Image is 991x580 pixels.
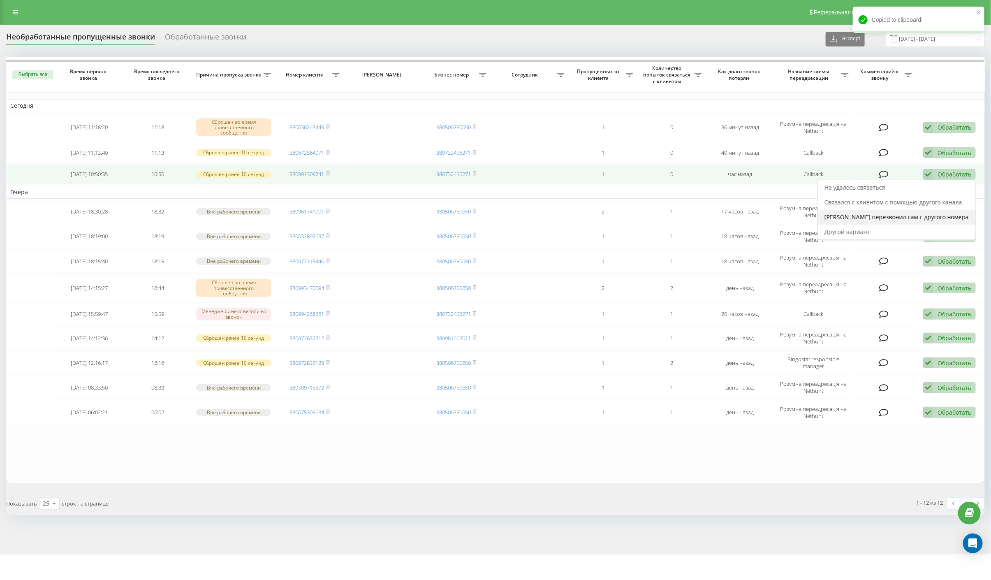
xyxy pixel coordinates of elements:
td: 18 часов назад [706,250,775,273]
a: 380672564071 [289,149,324,156]
a: 380506750650 [436,123,471,131]
td: 1 [637,250,706,273]
td: [DATE] 11:18:20 [55,114,124,141]
div: Сброшен ранее 10 секунд [196,149,271,156]
td: 2 [569,200,637,223]
td: [DATE] 10:50:35 [55,164,124,184]
span: Реферальная программа [814,9,881,16]
td: 1 [569,303,637,325]
td: 2 [637,351,706,374]
td: день назад [706,376,775,399]
td: 1 [569,143,637,163]
div: Необработанные пропущенные звонки [6,32,155,45]
td: 18:32 [124,200,192,223]
span: [PERSON_NAME] перезвонил сам с другого номера [824,213,969,221]
span: Показывать [6,500,37,507]
span: Как долго звонок потерян [713,68,767,81]
a: 380732456271 [436,170,471,178]
div: 1 - 12 из 12 [917,499,943,507]
span: Другой вариант [824,228,870,236]
span: Комментарий к звонку [857,68,905,81]
a: 380994268661 [289,310,324,318]
td: Розумна переадресація на Nethunt [774,200,852,223]
td: 2 [569,274,637,302]
a: 380506750650 [436,208,471,215]
div: 25 [43,499,49,508]
td: 18 часов назад [706,225,775,248]
span: Номер клиента [279,72,332,78]
td: день назад [706,401,775,424]
span: Количество попыток связаться с клиентом [641,65,695,84]
a: 380732456271 [436,310,471,318]
div: Обработать [938,384,971,392]
div: Обработать [938,123,971,131]
td: 1 [569,401,637,424]
td: [DATE] 12:16:17 [55,351,124,374]
td: Сегодня [6,100,985,112]
a: 380638243445 [289,123,324,131]
span: [PERSON_NAME] [352,72,414,78]
div: Обработанные звонки [165,32,246,45]
span: Сотрудник [495,72,557,78]
td: Розумна переадресація на Nethunt [774,401,852,424]
a: 380675305634 [289,408,324,416]
div: Сброшен во время приветственного сообщения [196,279,271,297]
td: 1 [569,164,637,184]
td: час назад [706,164,775,184]
td: 08:33 [124,376,192,399]
div: Обработать [938,310,971,318]
td: день назад [706,274,775,302]
td: 14:12 [124,327,192,350]
td: 1 [569,376,637,399]
a: 380981662611 [436,334,471,342]
td: Розумна переадресація на Nethunt [774,114,852,141]
td: 17 часов назад [706,200,775,223]
span: Время первого звонка [62,68,116,81]
a: 1 [960,498,972,509]
div: Обработать [938,149,971,157]
a: 380732456271 [436,149,471,156]
div: Вне рабочего времени [196,208,271,215]
a: 380506750650 [436,232,471,240]
td: Вчера [6,186,985,198]
td: 1 [637,327,706,350]
div: Обработать [938,170,971,178]
td: [DATE] 18:30:28 [55,200,124,223]
td: Розумна переадресація на Nethunt [774,376,852,399]
td: 16:44 [124,274,192,302]
a: 380506750650 [436,408,471,416]
div: Сброшен ранее 10 секунд [196,171,271,178]
td: 2 [637,274,706,302]
div: Вне рабочего времени [196,233,271,240]
td: [DATE] 14:15:27 [55,274,124,302]
td: Розумна переадресація на Nethunt [774,225,852,248]
a: 380972832212 [289,334,324,342]
a: 380506750650 [436,258,471,265]
span: Название схемы переадресации [778,68,841,81]
td: [DATE] 06:02:21 [55,401,124,424]
div: Обработать [938,359,971,367]
td: 10:50 [124,164,192,184]
a: 380991309241 [289,170,324,178]
span: Время последнего звонка [131,68,185,81]
td: день назад [706,327,775,350]
td: Розумна переадресація на Nethunt [774,327,852,350]
div: Обработать [938,284,971,292]
div: Обработать [938,334,971,342]
td: 1 [569,351,637,374]
td: 0 [637,114,706,141]
button: Выбрать все [12,70,53,79]
a: 380509715372 [289,384,324,391]
td: Callback [774,143,852,163]
td: [DATE] 14:12:36 [55,327,124,350]
span: Причина пропуска звонка [196,72,264,78]
td: [DATE] 08:33:50 [55,376,124,399]
td: 1 [569,327,637,350]
div: Сброшен во время приветственного сообщения [196,118,271,137]
button: Экспорт [826,32,865,46]
td: Розумна переадресація на Nethunt [774,250,852,273]
td: [DATE] 11:13:40 [55,143,124,163]
div: Обработать [938,408,971,416]
span: Бизнес номер [426,72,479,78]
div: Вне рабочего времени [196,409,271,416]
